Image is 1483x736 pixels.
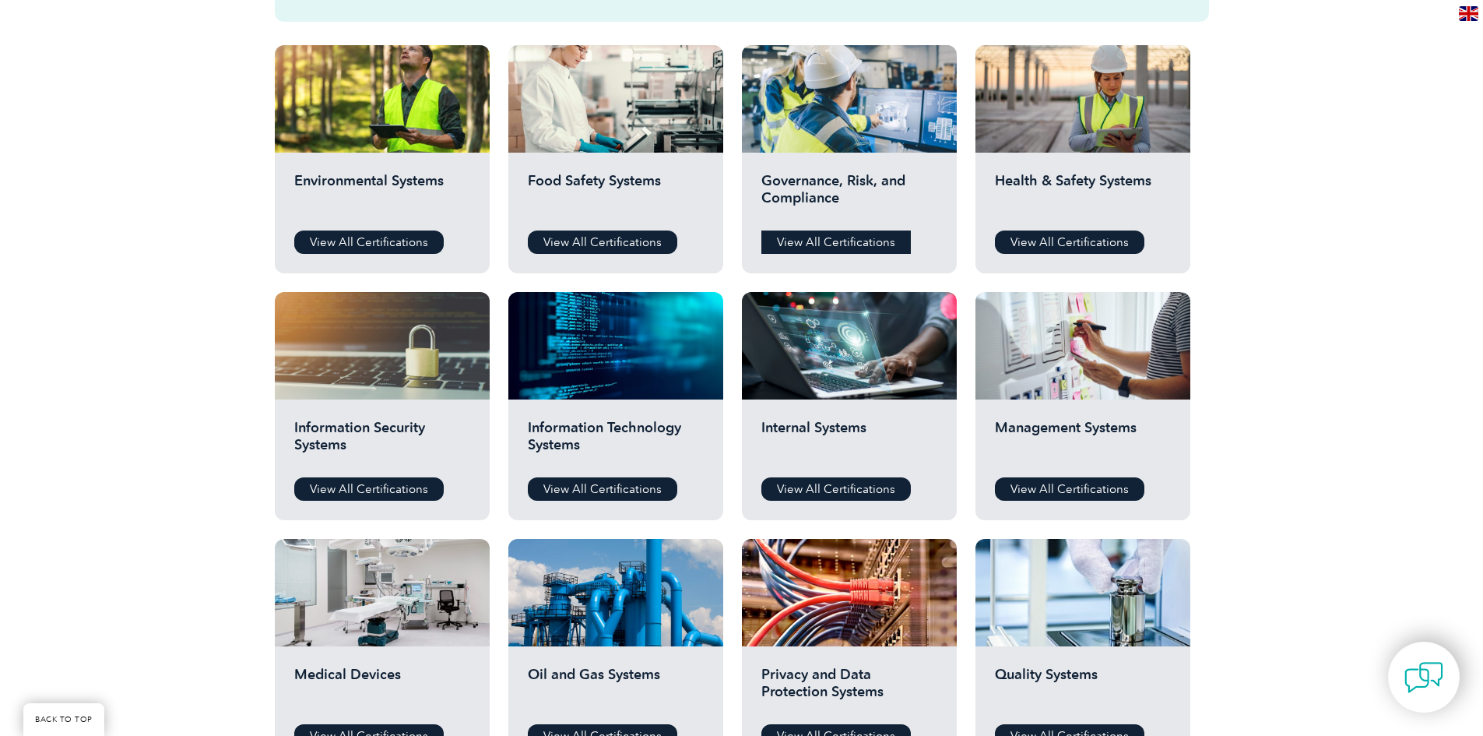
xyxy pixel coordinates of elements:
[761,666,937,713] h2: Privacy and Data Protection Systems
[995,666,1171,713] h2: Quality Systems
[528,477,677,501] a: View All Certifications
[23,703,104,736] a: BACK TO TOP
[1404,658,1443,697] img: contact-chat.png
[294,231,444,254] a: View All Certifications
[995,231,1144,254] a: View All Certifications
[528,666,704,713] h2: Oil and Gas Systems
[528,172,704,219] h2: Food Safety Systems
[294,477,444,501] a: View All Certifications
[995,419,1171,466] h2: Management Systems
[995,477,1144,501] a: View All Certifications
[995,172,1171,219] h2: Health & Safety Systems
[761,231,911,254] a: View All Certifications
[761,477,911,501] a: View All Certifications
[528,419,704,466] h2: Information Technology Systems
[761,419,937,466] h2: Internal Systems
[294,419,470,466] h2: Information Security Systems
[1459,6,1478,21] img: en
[528,231,677,254] a: View All Certifications
[294,666,470,713] h2: Medical Devices
[294,172,470,219] h2: Environmental Systems
[761,172,937,219] h2: Governance, Risk, and Compliance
